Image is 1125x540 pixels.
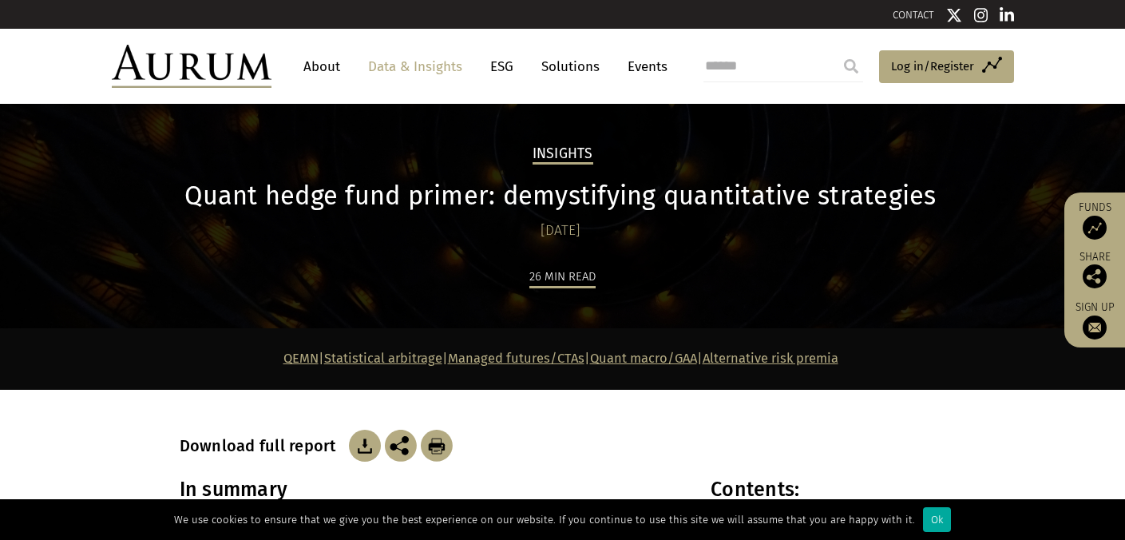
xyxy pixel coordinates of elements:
[893,9,934,21] a: CONTACT
[112,45,271,88] img: Aurum
[923,507,951,532] div: Ok
[533,145,593,165] h2: Insights
[180,478,676,502] h3: In summary
[590,351,697,366] a: Quant macro/GAA
[349,430,381,462] img: Download Article
[324,351,442,366] a: Statistical arbitrage
[385,430,417,462] img: Share this post
[946,7,962,23] img: Twitter icon
[711,478,941,502] h3: Contents:
[180,181,942,212] h1: Quant hedge fund primer: demystifying quantitative strategies
[1083,264,1107,288] img: Share this post
[1000,7,1014,23] img: Linkedin icon
[1083,216,1107,240] img: Access Funds
[620,52,667,81] a: Events
[360,52,470,81] a: Data & Insights
[879,50,1014,84] a: Log in/Register
[703,351,838,366] a: Alternative risk premia
[891,57,974,76] span: Log in/Register
[448,351,584,366] a: Managed futures/CTAs
[529,267,596,288] div: 26 min read
[533,52,608,81] a: Solutions
[1072,252,1117,288] div: Share
[1083,316,1107,339] img: Sign up to our newsletter
[180,220,942,242] div: [DATE]
[421,430,453,462] img: Download Article
[835,50,867,82] input: Submit
[295,52,348,81] a: About
[180,436,345,455] h3: Download full report
[1072,300,1117,339] a: Sign up
[283,351,319,366] a: QEMN
[482,52,521,81] a: ESG
[1072,201,1117,240] a: Funds
[283,351,838,366] strong: | | | |
[974,7,988,23] img: Instagram icon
